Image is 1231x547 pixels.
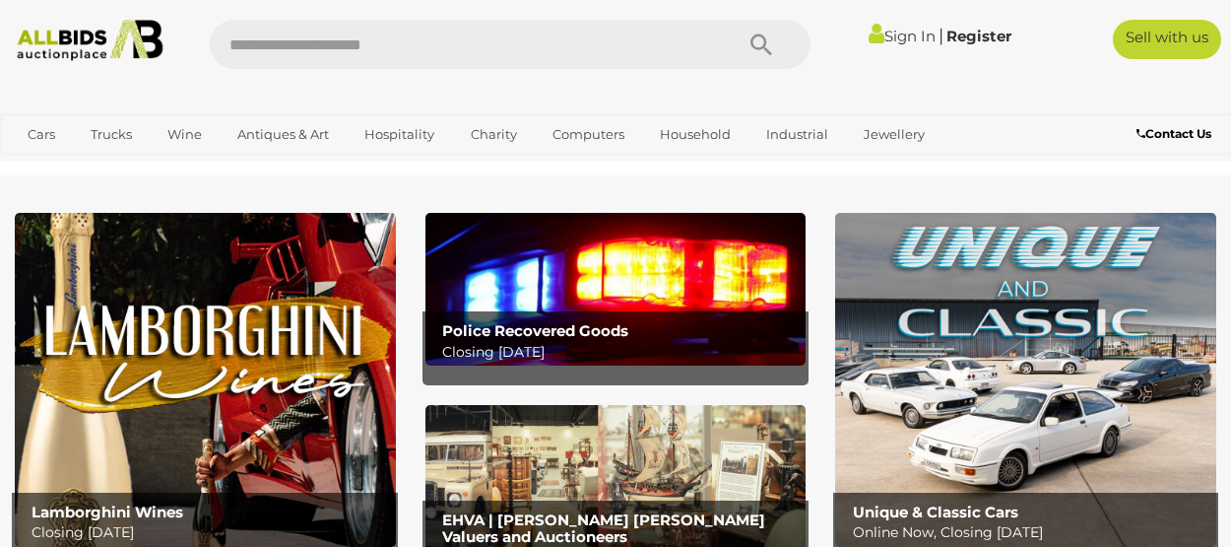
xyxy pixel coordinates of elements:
[540,118,637,151] a: Computers
[851,118,938,151] a: Jewellery
[9,20,171,61] img: Allbids.com.au
[225,118,342,151] a: Antiques & Art
[939,25,943,46] span: |
[835,213,1216,547] img: Unique & Classic Cars
[835,213,1216,547] a: Unique & Classic Cars Unique & Classic Cars Online Now, Closing [DATE]
[869,27,936,45] a: Sign In
[15,151,78,183] a: Office
[442,340,799,365] p: Closing [DATE]
[753,118,841,151] a: Industrial
[15,213,396,547] img: Lamborghini Wines
[425,213,807,366] img: Police Recovered Goods
[32,520,388,545] p: Closing [DATE]
[88,151,154,183] a: Sports
[163,151,329,183] a: [GEOGRAPHIC_DATA]
[1113,20,1221,59] a: Sell with us
[155,118,215,151] a: Wine
[15,213,396,547] a: Lamborghini Wines Lamborghini Wines Closing [DATE]
[352,118,447,151] a: Hospitality
[1136,126,1211,141] b: Contact Us
[425,213,807,366] a: Police Recovered Goods Police Recovered Goods Closing [DATE]
[853,503,1018,521] b: Unique & Classic Cars
[647,118,744,151] a: Household
[15,118,68,151] a: Cars
[78,118,145,151] a: Trucks
[946,27,1011,45] a: Register
[442,511,765,546] b: EHVA | [PERSON_NAME] [PERSON_NAME] Valuers and Auctioneers
[712,20,810,69] button: Search
[32,503,183,521] b: Lamborghini Wines
[853,520,1209,545] p: Online Now, Closing [DATE]
[442,321,628,340] b: Police Recovered Goods
[1136,123,1216,145] a: Contact Us
[458,118,530,151] a: Charity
